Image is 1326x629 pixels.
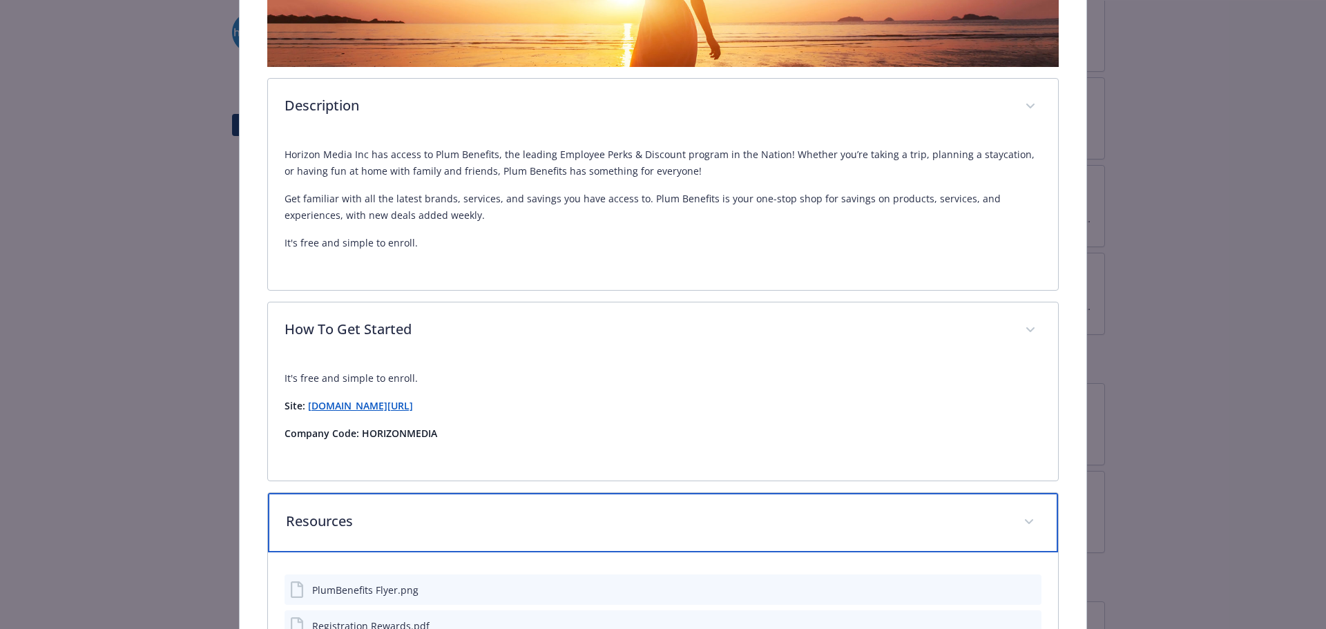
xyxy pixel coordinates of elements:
a: [DOMAIN_NAME][URL] [308,399,413,412]
strong: Site: [285,399,305,412]
div: PlumBenefits Flyer.png [312,583,419,597]
button: preview file [1024,583,1036,597]
strong: Company Code: HORIZONMEDIA [285,427,437,440]
p: It's free and simple to enroll. [285,370,1042,387]
p: It's free and simple to enroll. [285,235,1042,251]
p: Get familiar with all the latest brands, services, and savings you have access to. Plum Benefits ... [285,191,1042,224]
div: Description [268,135,1059,290]
p: Description [285,95,1009,116]
p: How To Get Started [285,319,1009,340]
div: How To Get Started [268,302,1059,359]
div: Resources [268,493,1059,552]
p: Horizon Media Inc has access to Plum Benefits, the leading Employee Perks & Discount program in t... [285,146,1042,180]
p: Resources [286,511,1008,532]
button: download file [1001,583,1012,597]
div: How To Get Started [268,359,1059,481]
div: Description [268,79,1059,135]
